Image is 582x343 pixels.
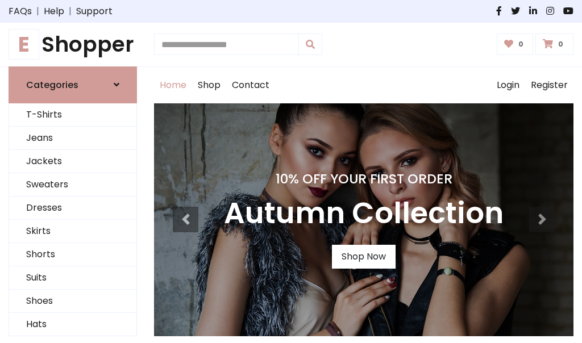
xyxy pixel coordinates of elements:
[26,80,78,90] h6: Categories
[9,32,137,57] a: EShopper
[9,290,136,313] a: Shoes
[9,5,32,18] a: FAQs
[224,171,504,187] h4: 10% Off Your First Order
[64,5,76,18] span: |
[44,5,64,18] a: Help
[226,67,275,103] a: Contact
[9,313,136,336] a: Hats
[332,245,396,269] a: Shop Now
[9,173,136,196] a: Sweaters
[9,243,136,266] a: Shorts
[491,67,525,103] a: Login
[9,150,136,173] a: Jackets
[516,39,526,49] span: 0
[9,220,136,243] a: Skirts
[9,66,137,103] a: Categories
[9,196,136,220] a: Dresses
[535,34,573,55] a: 0
[32,5,44,18] span: |
[497,34,534,55] a: 0
[555,39,566,49] span: 0
[525,67,573,103] a: Register
[192,67,226,103] a: Shop
[76,5,113,18] a: Support
[9,32,137,57] h1: Shopper
[9,29,39,60] span: E
[224,196,504,231] h3: Autumn Collection
[9,266,136,290] a: Suits
[9,103,136,127] a: T-Shirts
[9,127,136,150] a: Jeans
[154,67,192,103] a: Home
